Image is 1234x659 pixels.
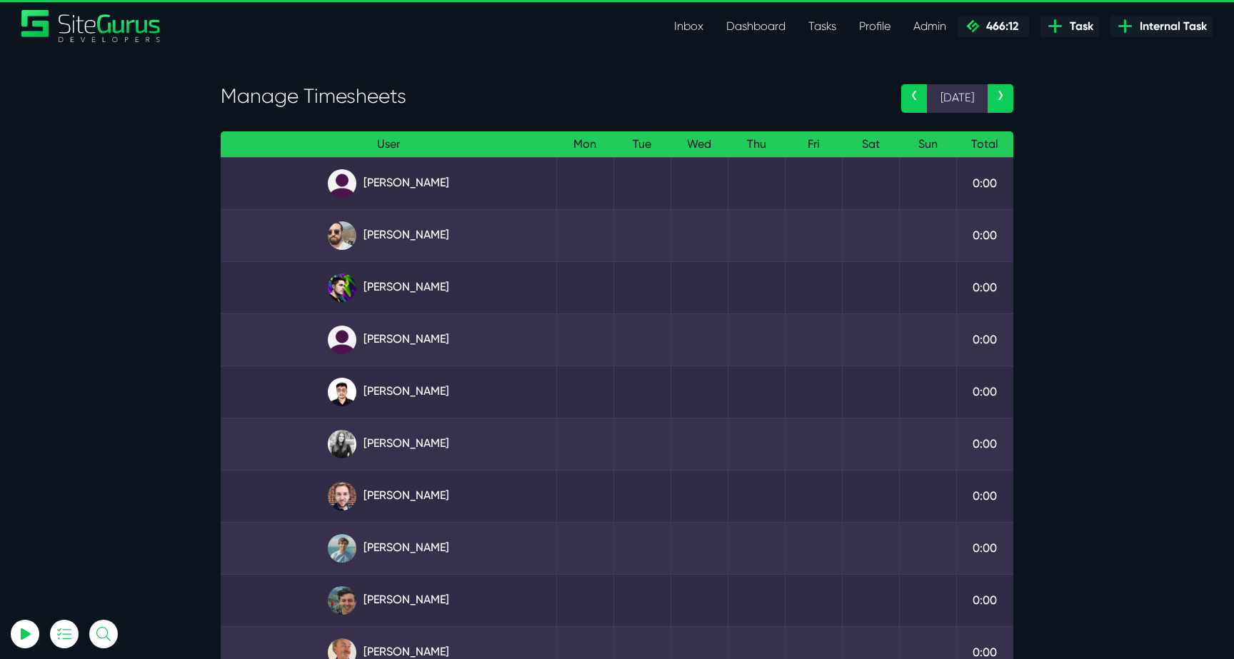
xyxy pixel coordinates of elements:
[797,12,848,41] a: Tasks
[232,169,545,198] a: [PERSON_NAME]
[556,131,613,158] th: Mon
[902,12,958,41] a: Admin
[785,131,842,158] th: Fri
[715,12,797,41] a: Dashboard
[956,131,1013,158] th: Total
[328,169,356,198] img: default_qrqg0b.png
[956,418,1013,470] td: 0:00
[842,131,899,158] th: Sat
[956,366,1013,418] td: 0:00
[613,131,671,158] th: Tue
[232,221,545,250] a: [PERSON_NAME]
[328,378,356,406] img: xv1kmavyemxtguplm5ir.png
[1110,16,1213,37] a: Internal Task
[901,84,927,113] a: ‹
[221,131,556,158] th: User
[956,522,1013,574] td: 0:00
[232,273,545,302] a: [PERSON_NAME]
[232,586,545,615] a: [PERSON_NAME]
[232,378,545,406] a: [PERSON_NAME]
[328,273,356,302] img: rxuxidhawjjb44sgel4e.png
[988,84,1013,113] a: ›
[328,326,356,354] img: default_qrqg0b.png
[328,534,356,563] img: tkl4csrki1nqjgf0pb1z.png
[663,12,715,41] a: Inbox
[958,16,1029,37] a: 466:12
[221,84,880,109] h3: Manage Timesheets
[980,19,1018,33] span: 466:12
[1064,18,1093,35] span: Task
[899,131,956,158] th: Sun
[328,482,356,510] img: tfogtqcjwjterk6idyiu.jpg
[956,470,1013,522] td: 0:00
[1040,16,1099,37] a: Task
[927,84,988,113] span: [DATE]
[956,261,1013,313] td: 0:00
[328,430,356,458] img: rgqpcqpgtbr9fmz9rxmm.jpg
[1134,18,1207,35] span: Internal Task
[956,313,1013,366] td: 0:00
[21,10,161,42] img: Sitegurus Logo
[956,157,1013,209] td: 0:00
[671,131,728,158] th: Wed
[728,131,785,158] th: Thu
[956,574,1013,626] td: 0:00
[328,586,356,615] img: esb8jb8dmrsykbqurfoz.jpg
[328,221,356,250] img: ublsy46zpoyz6muduycb.jpg
[956,209,1013,261] td: 0:00
[232,430,545,458] a: [PERSON_NAME]
[21,10,161,42] a: SiteGurus
[232,534,545,563] a: [PERSON_NAME]
[848,12,902,41] a: Profile
[232,482,545,510] a: [PERSON_NAME]
[232,326,545,354] a: [PERSON_NAME]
